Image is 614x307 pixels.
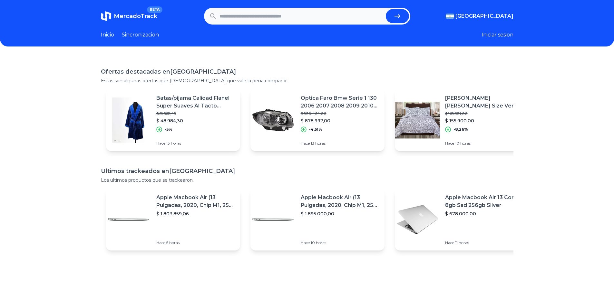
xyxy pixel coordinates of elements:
img: Featured image [395,97,440,143]
p: $ 878.997,00 [301,118,379,124]
p: $ 1.803.859,06 [156,210,235,217]
p: Batas/pijama Calidad Flanel Super Suaves Al Tacto Unisex [156,94,235,110]
img: Featured image [395,197,440,242]
p: $ 51.562,43 [156,111,235,116]
p: Los ultimos productos que se trackearon. [101,177,513,183]
p: $ 48.984,30 [156,118,235,124]
p: Hace 13 horas [156,141,235,146]
p: Apple Macbook Air (13 Pulgadas, 2020, Chip M1, 256 Gb De Ssd, 8 Gb De Ram) - Plata [156,194,235,209]
a: Sincronizacion [122,31,159,39]
p: Hace 10 horas [445,141,524,146]
p: Hace 10 horas [301,240,379,245]
img: Featured image [250,97,296,143]
p: -5% [165,127,172,132]
p: Hace 5 horas [156,240,235,245]
span: [GEOGRAPHIC_DATA] [455,12,513,20]
p: -4,51% [309,127,322,132]
span: BETA [147,6,162,13]
p: Estas son algunas ofertas que [DEMOGRAPHIC_DATA] que vale la pena compartir. [101,77,513,84]
p: Hace 11 horas [445,240,524,245]
a: Featured image[PERSON_NAME] [PERSON_NAME] Size Verano Estilo Portugues C/fundas$ 169.931,00$ 155.... [395,89,529,151]
button: Iniciar sesion [482,31,513,39]
a: Inicio [101,31,114,39]
img: Featured image [106,97,151,143]
p: Hace 13 horas [301,141,379,146]
a: MercadoTrackBETA [101,11,157,21]
a: Featured imageOptica Faro Bmw Serie 1 130 2006 2007 2008 2009 2010 2011$ 920.464,00$ 878.997,00-4... [250,89,385,151]
span: MercadoTrack [114,13,157,20]
h1: Ultimos trackeados en [GEOGRAPHIC_DATA] [101,167,513,176]
h1: Ofertas destacadas en [GEOGRAPHIC_DATA] [101,67,513,76]
img: Featured image [250,197,296,242]
a: Featured imageApple Macbook Air 13 Core I5 8gb Ssd 256gb Silver$ 678.000,00Hace 11 horas [395,189,529,251]
p: $ 920.464,00 [301,111,379,116]
p: $ 678.000,00 [445,210,524,217]
p: $ 155.900,00 [445,118,524,124]
a: Featured imageApple Macbook Air (13 Pulgadas, 2020, Chip M1, 256 Gb De Ssd, 8 Gb De Ram) - Plata$... [250,189,385,251]
p: $ 1.895.000,00 [301,210,379,217]
img: Argentina [446,14,454,19]
p: Apple Macbook Air 13 Core I5 8gb Ssd 256gb Silver [445,194,524,209]
button: [GEOGRAPHIC_DATA] [446,12,513,20]
p: [PERSON_NAME] [PERSON_NAME] Size Verano Estilo Portugues C/fundas [445,94,524,110]
p: -8,26% [453,127,468,132]
p: Optica Faro Bmw Serie 1 130 2006 2007 2008 2009 2010 2011 [301,94,379,110]
a: Featured imageBatas/pijama Calidad Flanel Super Suaves Al Tacto Unisex$ 51.562,43$ 48.984,30-5%Ha... [106,89,240,151]
p: Apple Macbook Air (13 Pulgadas, 2020, Chip M1, 256 Gb De Ssd, 8 Gb De Ram) - Plata [301,194,379,209]
img: Featured image [106,197,151,242]
p: $ 169.931,00 [445,111,524,116]
img: MercadoTrack [101,11,111,21]
a: Featured imageApple Macbook Air (13 Pulgadas, 2020, Chip M1, 256 Gb De Ssd, 8 Gb De Ram) - Plata$... [106,189,240,251]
